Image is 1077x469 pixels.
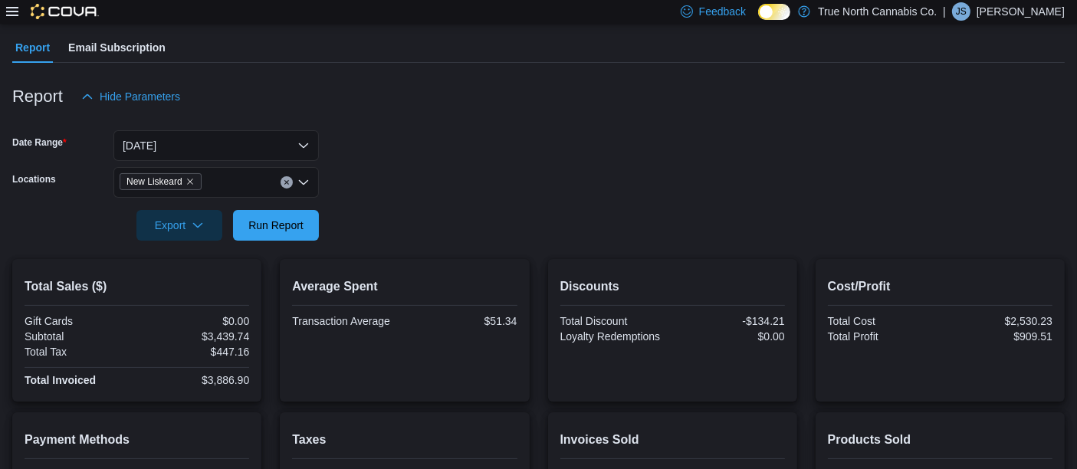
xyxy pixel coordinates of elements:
div: Total Profit [828,330,937,343]
div: Loyalty Redemptions [560,330,670,343]
p: | [943,2,946,21]
h2: Average Spent [292,277,517,296]
input: Dark Mode [758,4,790,20]
div: $0.00 [675,330,785,343]
h2: Total Sales ($) [25,277,249,296]
span: New Liskeard [126,174,182,189]
div: $909.51 [943,330,1052,343]
button: Remove New Liskeard from selection in this group [186,177,195,186]
button: Run Report [233,210,319,241]
span: Report [15,32,50,63]
div: Total Tax [25,346,134,358]
span: Run Report [248,218,304,233]
span: Export [146,210,213,241]
div: Jennifer Schnakenberg [952,2,970,21]
strong: Total Invoiced [25,374,96,386]
button: Export [136,210,222,241]
h3: Report [12,87,63,106]
span: Feedback [699,4,746,19]
span: JS [956,2,967,21]
span: Dark Mode [758,20,759,21]
div: $447.16 [140,346,250,358]
div: Transaction Average [292,315,402,327]
span: Email Subscription [68,32,166,63]
div: $2,530.23 [943,315,1052,327]
h2: Payment Methods [25,431,249,449]
img: Cova [31,4,99,19]
div: $3,439.74 [140,330,250,343]
button: Open list of options [297,176,310,189]
div: Gift Cards [25,315,134,327]
button: Hide Parameters [75,81,186,112]
div: Total Cost [828,315,937,327]
div: Subtotal [25,330,134,343]
p: True North Cannabis Co. [818,2,937,21]
div: $51.34 [408,315,517,327]
label: Date Range [12,136,67,149]
label: Locations [12,173,56,185]
h2: Discounts [560,277,785,296]
div: $3,886.90 [140,374,250,386]
div: Total Discount [560,315,670,327]
h2: Cost/Profit [828,277,1052,296]
h2: Taxes [292,431,517,449]
span: Hide Parameters [100,89,180,104]
button: Clear input [281,176,293,189]
h2: Products Sold [828,431,1052,449]
div: -$134.21 [675,315,785,327]
button: [DATE] [113,130,319,161]
div: $0.00 [140,315,250,327]
h2: Invoices Sold [560,431,785,449]
p: [PERSON_NAME] [977,2,1065,21]
span: New Liskeard [120,173,202,190]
